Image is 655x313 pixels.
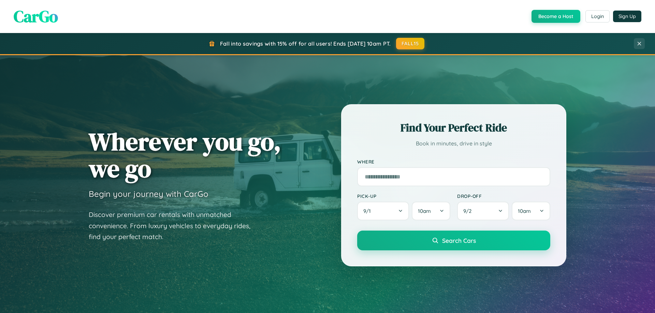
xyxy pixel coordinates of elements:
[363,208,374,214] span: 9 / 1
[357,231,550,250] button: Search Cars
[89,128,281,182] h1: Wherever you go, we go
[89,209,259,242] p: Discover premium car rentals with unmatched convenience. From luxury vehicles to everyday rides, ...
[512,202,550,220] button: 10am
[396,38,425,49] button: FALL15
[357,202,409,220] button: 9/1
[585,10,610,22] button: Login
[532,10,580,23] button: Become a Host
[14,5,58,28] span: CarGo
[442,237,476,244] span: Search Cars
[357,159,550,165] label: Where
[357,193,450,199] label: Pick-up
[418,208,431,214] span: 10am
[457,202,509,220] button: 9/2
[89,189,208,199] h3: Begin your journey with CarGo
[613,11,641,22] button: Sign Up
[357,139,550,148] p: Book in minutes, drive in style
[463,208,475,214] span: 9 / 2
[518,208,531,214] span: 10am
[357,120,550,135] h2: Find Your Perfect Ride
[412,202,450,220] button: 10am
[220,40,391,47] span: Fall into savings with 15% off for all users! Ends [DATE] 10am PT.
[457,193,550,199] label: Drop-off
